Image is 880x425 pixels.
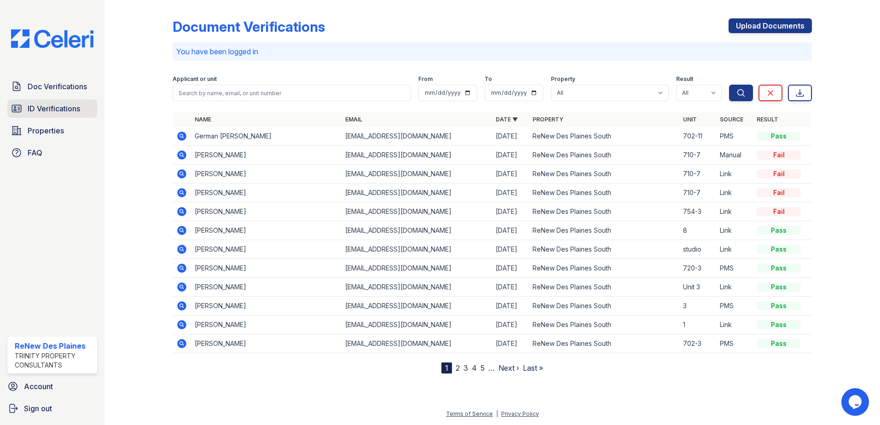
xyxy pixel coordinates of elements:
div: Trinity Property Consultants [15,351,93,370]
div: Pass [757,282,801,292]
td: 710-7 [679,146,716,165]
td: [EMAIL_ADDRESS][DOMAIN_NAME] [342,240,492,259]
a: Result [757,116,778,123]
td: PMS [716,334,753,353]
td: ReNew Des Plaines South [529,278,679,297]
td: Manual [716,146,753,165]
a: Unit [683,116,697,123]
td: [PERSON_NAME] [191,184,342,202]
td: [PERSON_NAME] [191,297,342,316]
td: [EMAIL_ADDRESS][DOMAIN_NAME] [342,278,492,297]
td: 720-3 [679,259,716,278]
a: 4 [472,363,477,373]
button: Sign out [4,399,101,418]
td: German [PERSON_NAME] [191,127,342,146]
label: Property [551,75,575,83]
a: ID Verifications [7,99,97,118]
td: [DATE] [492,297,529,316]
td: [DATE] [492,316,529,334]
td: 3 [679,297,716,316]
td: [EMAIL_ADDRESS][DOMAIN_NAME] [342,184,492,202]
td: 710-7 [679,165,716,184]
td: ReNew Des Plaines South [529,165,679,184]
td: [EMAIL_ADDRESS][DOMAIN_NAME] [342,316,492,334]
td: 702-11 [679,127,716,146]
td: [PERSON_NAME] [191,334,342,353]
td: Link [716,165,753,184]
td: Link [716,221,753,240]
td: [DATE] [492,240,529,259]
td: [PERSON_NAME] [191,221,342,240]
p: You have been logged in [176,46,808,57]
a: FAQ [7,144,97,162]
input: Search by name, email, or unit number [173,85,411,101]
a: Name [195,116,211,123]
td: [DATE] [492,146,529,165]
td: [DATE] [492,127,529,146]
td: [EMAIL_ADDRESS][DOMAIN_NAME] [342,297,492,316]
a: Date ▼ [496,116,518,123]
label: From [418,75,433,83]
div: Document Verifications [173,18,325,35]
td: [DATE] [492,259,529,278]
div: Pass [757,264,801,273]
a: Email [345,116,362,123]
span: Properties [28,125,64,136]
td: ReNew Des Plaines South [529,202,679,221]
td: [PERSON_NAME] [191,146,342,165]
span: … [488,362,495,373]
label: To [485,75,492,83]
div: Pass [757,132,801,141]
td: Link [716,202,753,221]
td: ReNew Des Plaines South [529,221,679,240]
td: 702-3 [679,334,716,353]
td: ReNew Des Plaines South [529,146,679,165]
img: CE_Logo_Blue-a8612792a0a2168367f1c8372b55b34899dd931a85d93a1a3d3e32e68fde9ad4.png [4,29,101,48]
td: 754-3 [679,202,716,221]
div: Fail [757,207,801,216]
div: Fail [757,150,801,160]
div: Pass [757,301,801,310]
td: [DATE] [492,278,529,297]
td: ReNew Des Plaines South [529,259,679,278]
td: 710-7 [679,184,716,202]
td: [EMAIL_ADDRESS][DOMAIN_NAME] [342,334,492,353]
td: [EMAIL_ADDRESS][DOMAIN_NAME] [342,127,492,146]
a: Last » [523,363,543,373]
label: Applicant or unit [173,75,217,83]
div: ReNew Des Plaines [15,340,93,351]
td: [EMAIL_ADDRESS][DOMAIN_NAME] [342,221,492,240]
a: Terms of Service [446,410,493,417]
td: [PERSON_NAME] [191,202,342,221]
td: PMS [716,297,753,316]
a: 2 [456,363,460,373]
td: Link [716,240,753,259]
td: 8 [679,221,716,240]
td: [DATE] [492,334,529,353]
td: ReNew Des Plaines South [529,127,679,146]
td: studio [679,240,716,259]
td: ReNew Des Plaines South [529,334,679,353]
a: Next › [498,363,519,373]
a: Account [4,377,101,396]
span: Sign out [24,403,52,414]
div: Pass [757,226,801,235]
a: Doc Verifications [7,77,97,96]
a: Upload Documents [729,18,812,33]
td: [PERSON_NAME] [191,278,342,297]
td: Link [716,316,753,334]
td: [DATE] [492,221,529,240]
td: PMS [716,259,753,278]
span: Account [24,381,53,392]
a: 3 [463,363,468,373]
td: ReNew Des Plaines South [529,184,679,202]
td: Link [716,184,753,202]
label: Result [676,75,693,83]
td: [DATE] [492,202,529,221]
td: [PERSON_NAME] [191,259,342,278]
td: [EMAIL_ADDRESS][DOMAIN_NAME] [342,202,492,221]
td: [PERSON_NAME] [191,165,342,184]
a: Properties [7,121,97,140]
a: Source [720,116,743,123]
td: [PERSON_NAME] [191,316,342,334]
